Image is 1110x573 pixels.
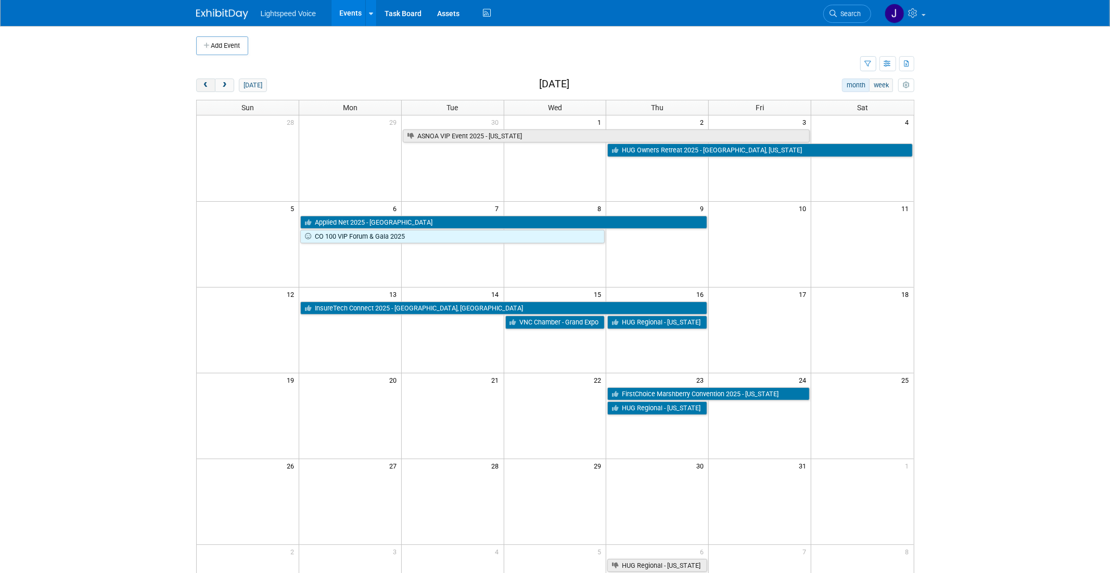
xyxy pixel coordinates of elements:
button: [DATE] [239,79,266,92]
button: month [842,79,870,92]
span: 3 [392,545,401,558]
span: 5 [596,545,606,558]
span: 2 [699,115,708,128]
img: ExhibitDay [196,9,248,19]
span: 7 [801,545,811,558]
button: week [869,79,893,92]
span: 28 [491,459,504,472]
span: Wed [548,103,562,112]
img: Joel Poythress [885,4,904,23]
button: Add Event [196,36,248,55]
span: 3 [801,115,811,128]
span: Tue [447,103,458,112]
button: next [215,79,234,92]
span: 21 [491,373,504,386]
span: 6 [392,202,401,215]
a: Applied Net 2025 - [GEOGRAPHIC_DATA] [300,216,707,229]
span: 31 [798,459,811,472]
button: prev [196,79,215,92]
span: 13 [388,288,401,301]
span: Thu [651,103,664,112]
span: 30 [695,459,708,472]
span: 12 [286,288,299,301]
span: 18 [901,288,914,301]
span: 15 [593,288,606,301]
a: HUG Regional - [US_STATE] [607,316,707,329]
span: Fri [756,103,764,112]
a: CO 100 VIP Forum & Gala 2025 [300,230,605,243]
span: 10 [798,202,811,215]
a: ASNOA VIP Event 2025 - [US_STATE] [403,129,810,143]
a: Search [823,5,871,23]
span: Search [837,10,861,18]
span: 23 [695,373,708,386]
span: 25 [901,373,914,386]
span: 20 [388,373,401,386]
span: 8 [904,545,914,558]
span: 30 [491,115,504,128]
span: 29 [593,459,606,472]
span: Sun [241,103,254,112]
span: 6 [699,545,708,558]
span: 1 [596,115,606,128]
span: 1 [904,459,914,472]
a: InsureTech Connect 2025 - [GEOGRAPHIC_DATA], [GEOGRAPHIC_DATA] [300,302,707,315]
a: HUG Regional - [US_STATE] [607,401,707,415]
span: Lightspeed Voice [261,9,316,18]
span: 4 [494,545,504,558]
span: 8 [596,202,606,215]
span: Sat [857,103,868,112]
span: 5 [289,202,299,215]
a: FirstChoice Marshberry Convention 2025 - [US_STATE] [607,387,810,401]
a: HUG Owners Retreat 2025 - [GEOGRAPHIC_DATA], [US_STATE] [607,144,912,157]
span: 22 [593,373,606,386]
span: Mon [343,103,358,112]
span: 26 [286,459,299,472]
span: 28 [286,115,299,128]
span: 19 [286,373,299,386]
span: 27 [388,459,401,472]
span: 14 [491,288,504,301]
a: HUG Regional - [US_STATE] [607,559,707,572]
span: 24 [798,373,811,386]
span: 7 [494,202,504,215]
h2: [DATE] [539,79,569,90]
span: 2 [289,545,299,558]
span: 17 [798,288,811,301]
span: 16 [695,288,708,301]
span: 29 [388,115,401,128]
a: VNC Chamber - Grand Expo [505,316,605,329]
span: 9 [699,202,708,215]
